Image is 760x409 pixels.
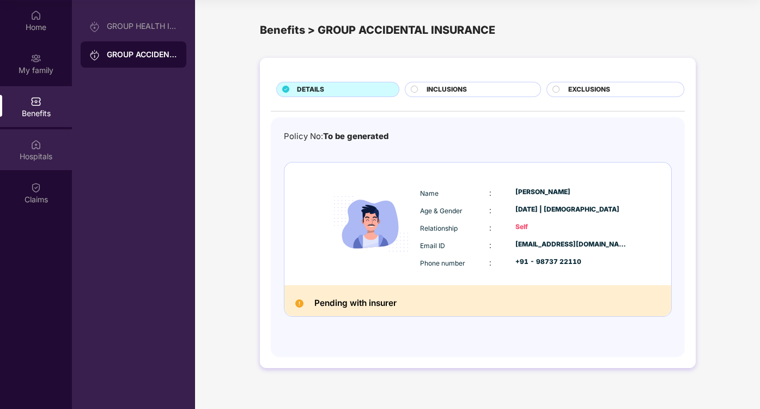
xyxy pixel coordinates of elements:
[107,49,178,60] div: GROUP ACCIDENTAL INSURANCE
[31,10,41,21] img: svg+xml;base64,PHN2ZyBpZD0iSG9tZSIgeG1sbnM9Imh0dHA6Ly93d3cudzMub3JnLzIwMDAvc3ZnIiB3aWR0aD0iMjAiIG...
[107,22,178,31] div: GROUP HEALTH INSURANCE
[420,189,439,197] span: Name
[31,182,41,193] img: svg+xml;base64,PHN2ZyBpZD0iQ2xhaW0iIHhtbG5zPSJodHRwOi8vd3d3LnczLm9yZy8yMDAwL3N2ZyIgd2lkdGg9IjIwIi...
[260,22,696,39] div: Benefits > GROUP ACCIDENTAL INSURANCE
[489,188,491,197] span: :
[420,242,445,250] span: Email ID
[31,139,41,150] img: svg+xml;base64,PHN2ZyBpZD0iSG9zcGl0YWxzIiB4bWxucz0iaHR0cDovL3d3dy53My5vcmcvMjAwMC9zdmciIHdpZHRoPS...
[515,187,628,197] div: [PERSON_NAME]
[31,53,41,64] img: svg+xml;base64,PHN2ZyB3aWR0aD0iMjAiIGhlaWdodD0iMjAiIHZpZXdCb3g9IjAgMCAyMCAyMCIgZmlsbD0ibm9uZSIgeG...
[515,257,628,267] div: +91 - 98737 22110
[420,259,465,267] span: Phone number
[515,239,628,250] div: [EMAIL_ADDRESS][DOMAIN_NAME]
[420,224,458,232] span: Relationship
[489,258,491,267] span: :
[323,131,388,141] span: To be generated
[515,222,628,232] div: Self
[89,50,100,61] img: svg+xml;base64,PHN2ZyB3aWR0aD0iMjAiIGhlaWdodD0iMjAiIHZpZXdCb3g9IjAgMCAyMCAyMCIgZmlsbD0ibm9uZSIgeG...
[489,240,491,250] span: :
[295,299,303,308] img: Pending
[515,204,628,215] div: [DATE] | [DEMOGRAPHIC_DATA]
[297,85,324,95] span: DETAILS
[427,85,467,95] span: INCLUSIONS
[284,130,388,143] div: Policy No:
[568,85,610,95] span: EXCLUSIONS
[420,207,463,215] span: Age & Gender
[89,21,100,32] img: svg+xml;base64,PHN2ZyB3aWR0aD0iMjAiIGhlaWdodD0iMjAiIHZpZXdCb3g9IjAgMCAyMCAyMCIgZmlsbD0ibm9uZSIgeG...
[325,177,418,270] img: icon
[314,296,397,310] h2: Pending with insurer
[489,223,491,232] span: :
[489,206,491,215] span: :
[31,96,41,107] img: svg+xml;base64,PHN2ZyBpZD0iQmVuZWZpdHMiIHhtbG5zPSJodHRwOi8vd3d3LnczLm9yZy8yMDAwL3N2ZyIgd2lkdGg9Ij...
